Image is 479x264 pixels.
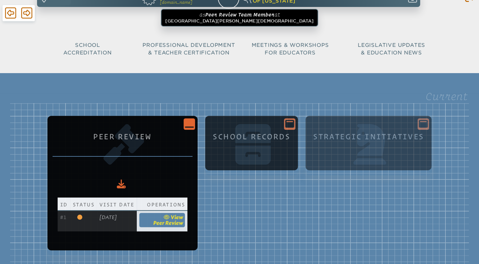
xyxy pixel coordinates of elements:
[55,132,190,141] h1: Peer Review
[425,91,468,102] legend: Current
[142,42,235,56] span: Professional Development & Teacher Certification
[153,220,183,226] span: Peer Review
[252,42,329,56] span: Meetings & Workshops for Educators
[313,132,424,141] h1: Strategic Initiatives
[117,179,126,189] div: Download to CSV
[60,201,68,208] span: Id
[99,214,117,220] span: [DATE]
[63,42,111,56] span: School Accreditation
[5,7,16,19] span: Back
[21,7,32,19] span: Forward
[147,200,185,208] span: Operations
[358,42,425,56] span: Legislative Updates & Education News
[99,201,134,208] span: Visit Date
[171,214,183,220] span: view
[213,132,290,141] h1: School Records
[139,213,185,227] a: view Peer Review
[60,214,66,220] span: 1
[73,201,95,208] span: Status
